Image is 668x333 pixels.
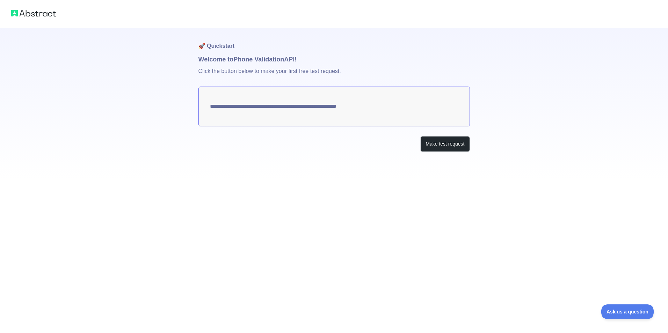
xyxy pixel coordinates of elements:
[420,136,470,152] button: Make test request
[601,304,654,319] iframe: Toggle Customer Support
[198,54,470,64] h1: Welcome to Phone Validation API!
[198,28,470,54] h1: 🚀 Quickstart
[11,8,56,18] img: Abstract logo
[198,64,470,87] p: Click the button below to make your first free test request.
